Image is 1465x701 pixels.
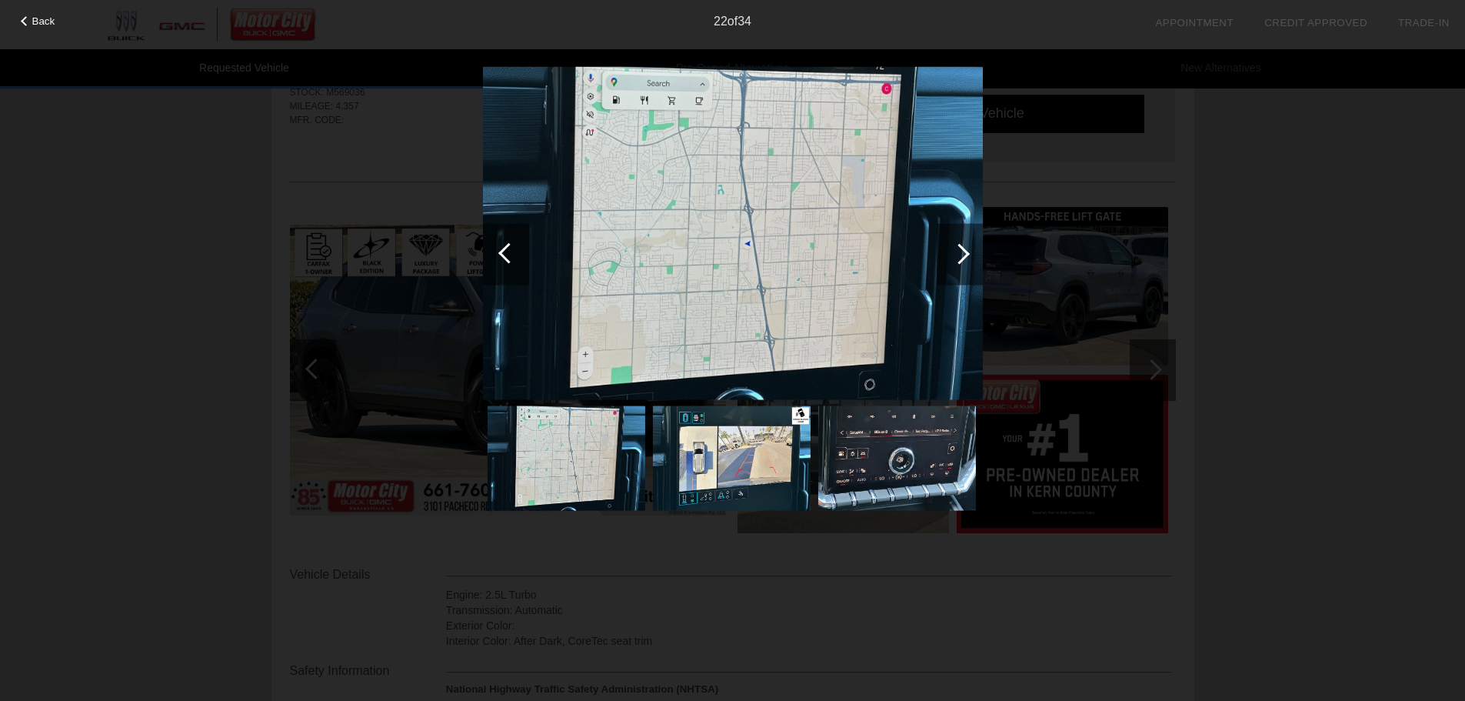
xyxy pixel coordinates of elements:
a: Credit Approved [1264,17,1367,28]
a: Trade-In [1398,17,1450,28]
span: 34 [737,15,751,28]
span: 22 [714,15,728,28]
span: Back [32,15,55,27]
img: 46af22512546920f386dceb780e3e800x.jpg [487,406,644,511]
a: Appointment [1155,17,1234,28]
img: 763eb26f18eee54269008df88f1377ffx.jpg [817,406,975,511]
img: 46af22512546920f386dceb780e3e800x.jpg [483,66,983,399]
img: c3ba45729fb66c41701745437339a80fx.jpg [652,406,810,511]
